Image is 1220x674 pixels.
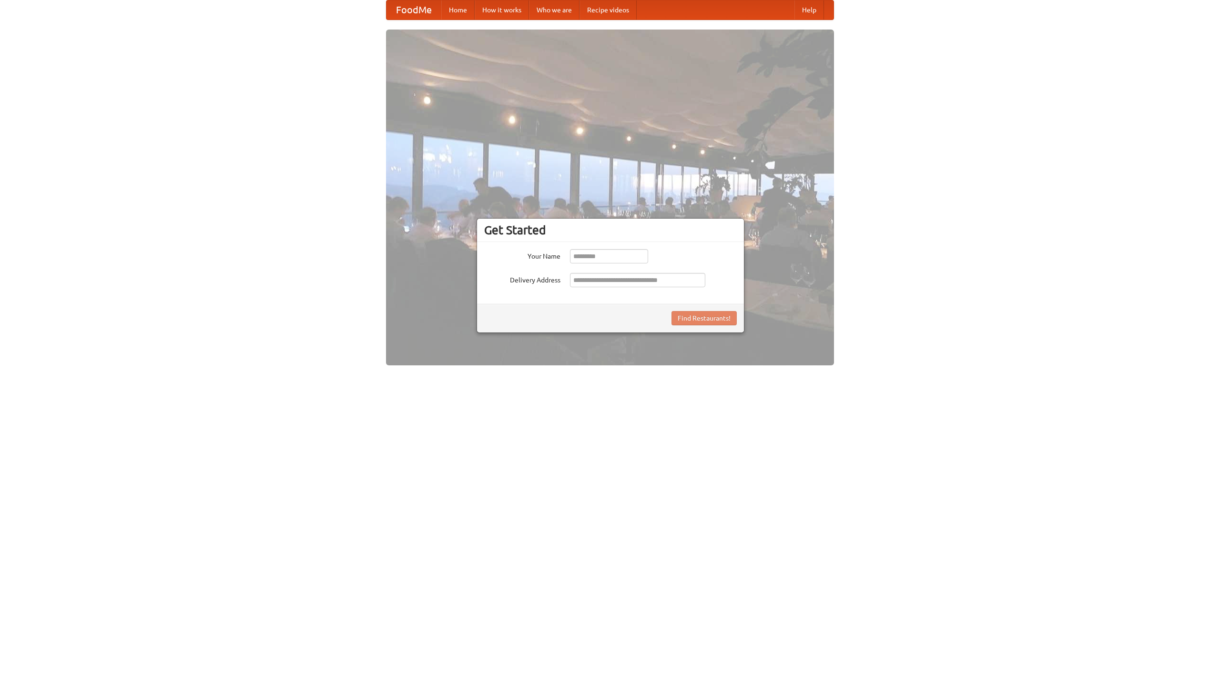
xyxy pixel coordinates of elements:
a: How it works [475,0,529,20]
button: Find Restaurants! [671,311,737,325]
label: Your Name [484,249,560,261]
label: Delivery Address [484,273,560,285]
a: Home [441,0,475,20]
a: Recipe videos [579,0,637,20]
h3: Get Started [484,223,737,237]
a: FoodMe [386,0,441,20]
a: Help [794,0,824,20]
a: Who we are [529,0,579,20]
